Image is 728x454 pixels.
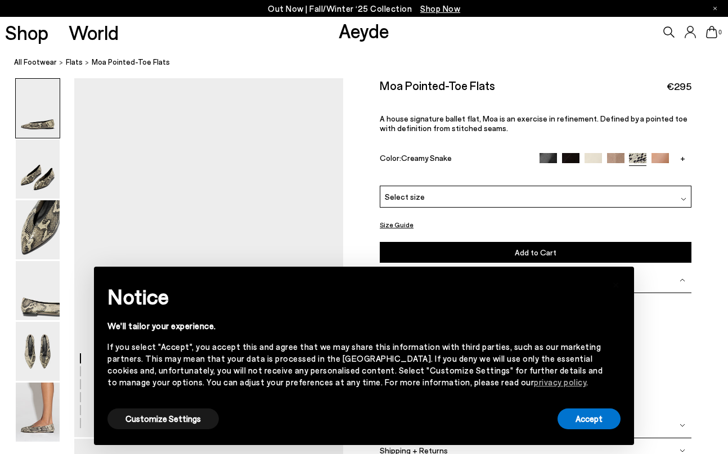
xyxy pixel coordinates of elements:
div: If you select "Accept", you accept this and agree that we may share this information with third p... [107,341,603,388]
div: We'll tailor your experience. [107,320,603,332]
a: privacy policy [534,377,586,387]
button: Close this notice [603,270,630,297]
button: Customize Settings [107,408,219,429]
h2: Notice [107,282,603,311]
button: Accept [558,408,621,429]
span: × [612,275,620,291]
